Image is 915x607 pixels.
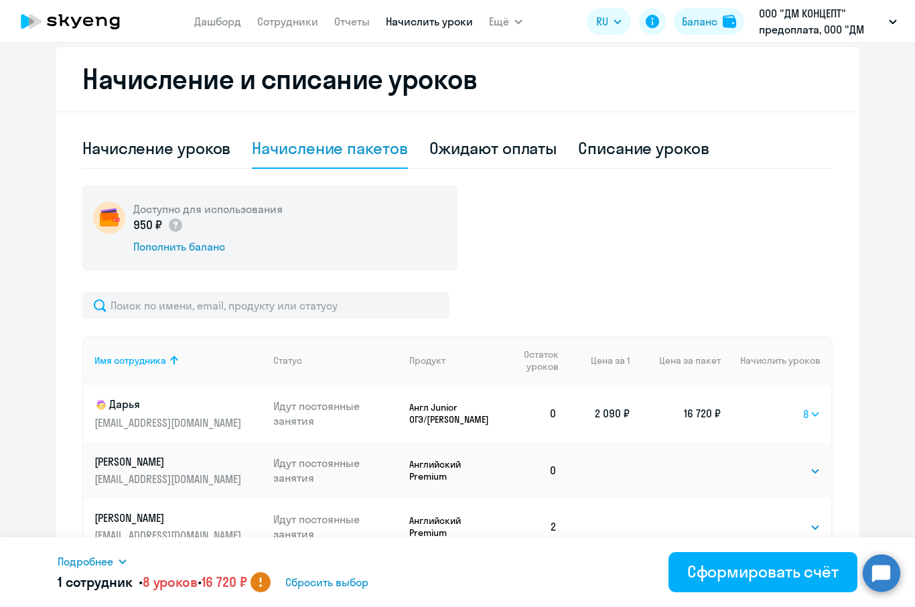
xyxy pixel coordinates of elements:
button: Балансbalance [674,8,744,35]
p: 950 ₽ [133,216,184,234]
a: Начислить уроки [386,15,473,28]
h5: Доступно для использования [133,202,283,216]
p: [PERSON_NAME] [94,511,244,525]
span: RU [596,13,608,29]
div: Продукт [409,354,445,366]
div: Остаток уроков [510,348,568,373]
div: Статус [273,354,399,366]
span: 8 уроков [143,574,198,590]
td: 2 [500,498,568,555]
input: Поиск по имени, email, продукту или статусу [82,292,449,319]
p: Английский Premium [409,458,500,482]
a: childДарья[EMAIL_ADDRESS][DOMAIN_NAME] [94,397,263,430]
p: [PERSON_NAME] [94,454,244,469]
div: Продукт [409,354,500,366]
div: Пополнить баланс [133,239,283,254]
p: [EMAIL_ADDRESS][DOMAIN_NAME] [94,415,244,430]
div: Статус [273,354,302,366]
img: child [94,398,108,411]
div: Имя сотрудника [94,354,166,366]
div: Имя сотрудника [94,354,263,366]
h5: 1 сотрудник • • [58,573,247,592]
img: wallet-circle.png [93,202,125,234]
p: Дарья [94,397,244,413]
button: Сформировать счёт [668,552,857,592]
a: Сотрудники [257,15,318,28]
a: Дашборд [194,15,241,28]
div: Начисление пакетов [252,137,407,159]
div: Баланс [682,13,717,29]
th: Начислить уроков [721,336,831,385]
th: Цена за 1 [568,336,630,385]
p: Идут постоянные занятия [273,456,399,485]
h2: Начисление и списание уроков [82,63,833,95]
span: Подробнее [58,553,113,569]
p: [EMAIL_ADDRESS][DOMAIN_NAME] [94,472,244,486]
td: 0 [500,385,568,442]
p: Идут постоянные занятия [273,512,399,541]
p: Англ Junior ОГЭ/[PERSON_NAME] [409,401,500,425]
p: Английский Premium [409,515,500,539]
div: Начисление уроков [82,137,230,159]
a: [PERSON_NAME][EMAIL_ADDRESS][DOMAIN_NAME] [94,511,263,543]
td: 16 720 ₽ [630,385,721,442]
button: Ещё [489,8,522,35]
button: RU [587,8,631,35]
button: ООО "ДМ КОНЦЕПТ" предоплата, ООО "ДМ КОНЦЕПТ" [752,5,904,38]
p: [EMAIL_ADDRESS][DOMAIN_NAME] [94,528,244,543]
td: 0 [500,442,568,498]
div: Ожидают оплаты [429,137,557,159]
span: 16 720 ₽ [202,574,247,590]
p: ООО "ДМ КОНЦЕПТ" предоплата, ООО "ДМ КОНЦЕПТ" [759,5,884,38]
th: Цена за пакет [630,336,721,385]
a: Отчеты [334,15,370,28]
p: Идут постоянные занятия [273,399,399,428]
span: Остаток уроков [510,348,558,373]
a: [PERSON_NAME][EMAIL_ADDRESS][DOMAIN_NAME] [94,454,263,486]
div: Сформировать счёт [687,561,839,582]
span: Сбросить выбор [285,574,368,590]
td: 2 090 ₽ [568,385,630,442]
span: Ещё [489,13,509,29]
img: balance [723,15,736,28]
div: Списание уроков [578,137,709,159]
